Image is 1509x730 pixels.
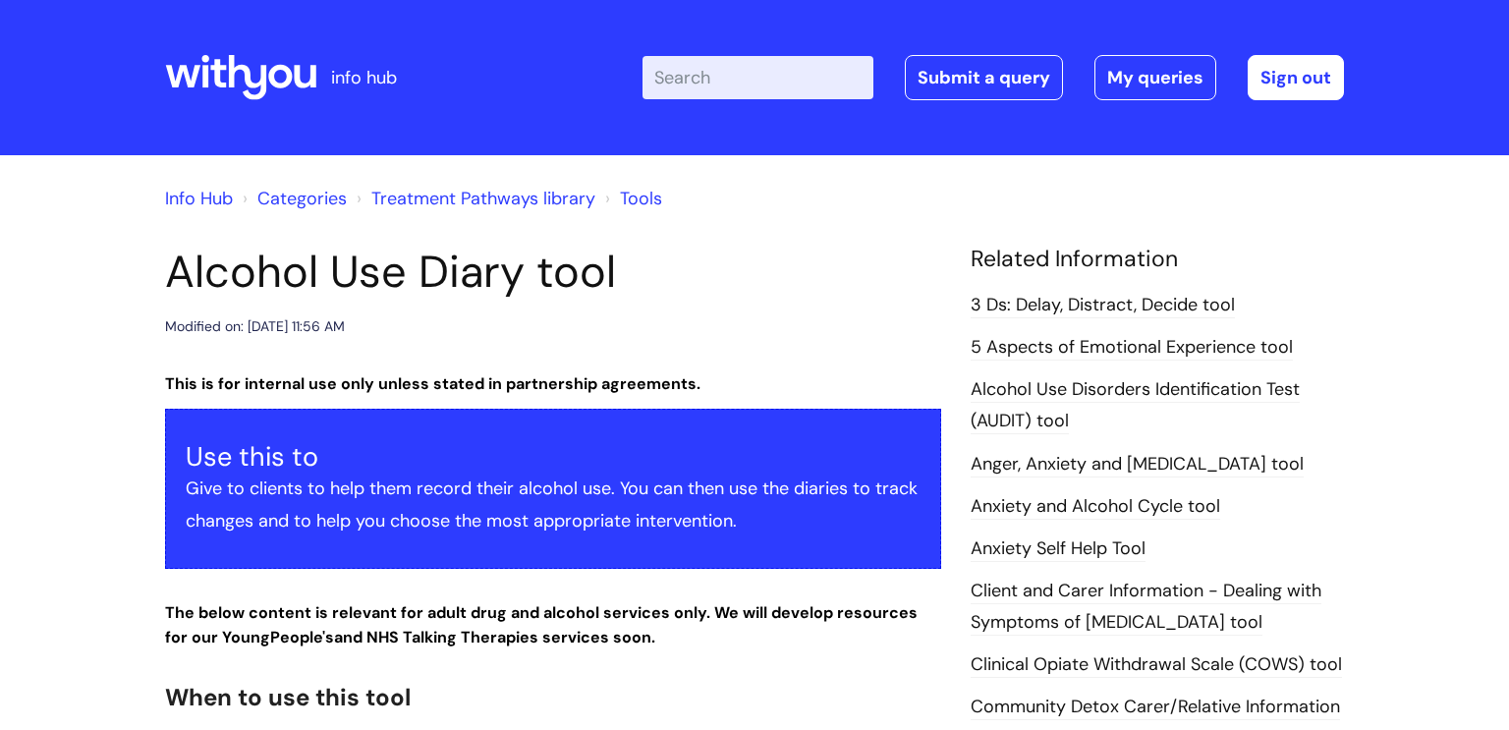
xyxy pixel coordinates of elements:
[971,335,1293,361] a: 5 Aspects of Emotional Experience tool
[905,55,1063,100] a: Submit a query
[620,187,662,210] a: Tools
[331,62,397,93] p: info hub
[165,314,345,339] div: Modified on: [DATE] 11:56 AM
[971,452,1304,477] a: Anger, Anxiety and [MEDICAL_DATA] tool
[165,602,918,647] strong: The below content is relevant for adult drug and alcohol services only. We will develop resources...
[600,183,662,214] li: Tools
[971,652,1342,678] a: Clinical Opiate Withdrawal Scale (COWS) tool
[971,579,1321,636] a: Client and Carer Information - Dealing with Symptoms of [MEDICAL_DATA] tool
[971,377,1300,434] a: Alcohol Use Disorders Identification Test (AUDIT) tool
[352,183,595,214] li: Treatment Pathways library
[1248,55,1344,100] a: Sign out
[186,473,921,536] p: Give to clients to help them record their alcohol use. You can then use the diaries to track chan...
[643,56,873,99] input: Search
[165,682,411,712] span: When to use this tool
[270,627,334,647] strong: People's
[371,187,595,210] a: Treatment Pathways library
[165,373,700,394] strong: This is for internal use only unless stated in partnership agreements.
[257,187,347,210] a: Categories
[971,293,1235,318] a: 3 Ds: Delay, Distract, Decide tool
[238,183,347,214] li: Solution home
[186,441,921,473] h3: Use this to
[971,246,1344,273] h4: Related Information
[165,246,941,299] h1: Alcohol Use Diary tool
[643,55,1344,100] div: | -
[971,494,1220,520] a: Anxiety and Alcohol Cycle tool
[971,536,1146,562] a: Anxiety Self Help Tool
[165,187,233,210] a: Info Hub
[1094,55,1216,100] a: My queries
